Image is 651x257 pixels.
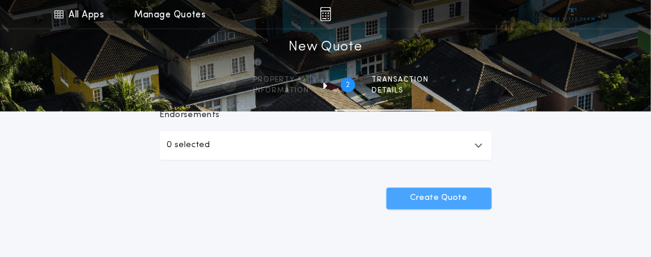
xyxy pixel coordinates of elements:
[160,110,492,122] p: Endorsements
[254,75,310,85] span: Property
[346,80,350,90] h2: 2
[254,86,310,95] span: information
[387,188,492,210] button: Create Quote
[167,139,210,153] p: 0 selected
[372,75,429,85] span: Transaction
[320,7,331,22] img: img
[372,86,429,95] span: details
[160,132,492,160] button: 0 selected
[289,38,362,57] h1: New Quote
[550,8,595,20] img: vs-icon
